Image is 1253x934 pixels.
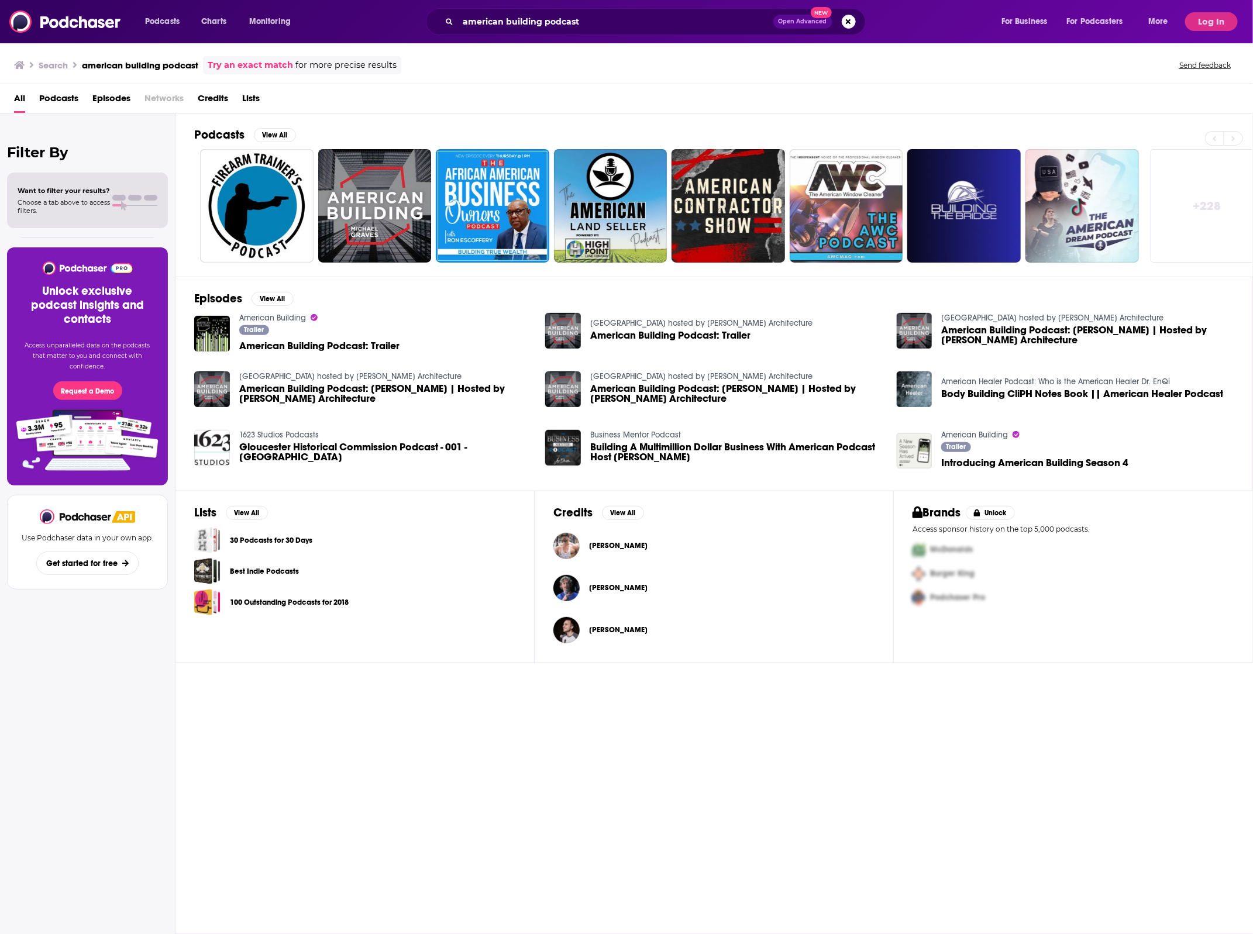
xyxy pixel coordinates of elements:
a: Episodes [92,89,130,113]
span: More [1148,13,1168,30]
a: Gloucester Historical Commission Podcast - 001 - American Legion Building [194,430,230,466]
a: Business Mentor Podcast [590,430,681,440]
h2: Episodes [194,291,242,306]
a: American Building [239,313,306,323]
span: American Building Podcast: [PERSON_NAME] | Hosted by [PERSON_NAME] Architecture [590,384,883,404]
img: Bradley Martyn [553,533,580,559]
a: Bradley Martyn [589,541,648,550]
button: Unlock [966,506,1016,520]
span: Open Advanced [779,19,827,25]
a: Best Indie Podcasts [230,565,299,578]
a: American Building hosted by Michael Graves Architecture [239,371,462,381]
a: Matt McCusker [589,583,648,592]
img: American Building Podcast: Trailer [194,316,230,351]
img: American Building Podcast: Jon Pickard | Hosted by Michael Graves Architecture [545,371,581,407]
img: Podchaser - Follow, Share and Rate Podcasts [42,261,133,275]
h2: Lists [194,505,216,520]
a: Charts [194,12,233,31]
a: Building A Multimillion Dollar Business With American Podcast Host John Lee Dumas [590,442,883,462]
a: American Building Podcast: Jon Pickard | Hosted by Michael Graves Architecture [590,384,883,404]
a: American Building Podcast: Samer Hanini | Hosted by Michael Graves Architecture [897,313,932,349]
a: Building A Multimillion Dollar Business With American Podcast Host John Lee Dumas [545,430,581,466]
button: open menu [1140,12,1183,31]
a: Best Indie Podcasts [194,558,221,584]
span: For Business [1001,13,1048,30]
span: Monitoring [249,13,291,30]
a: American Healer Podcast: Who is the American Healer Dr. EnQi [941,377,1170,387]
a: Podcasts [39,89,78,113]
h3: Unlock exclusive podcast insights and contacts [21,284,154,326]
span: Podchaser Pro [930,593,985,603]
a: American Building hosted by Michael Graves Architecture [941,313,1163,323]
button: open menu [137,12,195,31]
button: Bradley MartynBradley Martyn [553,527,875,564]
span: Gloucester Historical Commission Podcast - 001 - [GEOGRAPHIC_DATA] [239,442,532,462]
span: Trailer [946,443,966,450]
button: Matt McCuskerMatt McCusker [553,569,875,606]
a: Podchaser - Follow, Share and Rate Podcasts [9,11,122,33]
a: American Building Podcast: Trailer [590,330,751,340]
span: Want to filter your results? [18,187,110,195]
p: Access sponsor history on the top 5,000 podcasts. [913,525,1234,533]
p: Use Podchaser data in your own app. [22,533,153,542]
img: First Pro Logo [908,538,930,562]
a: American Building Podcast: Trailer [545,313,581,349]
a: Credits [198,89,228,113]
button: Request a Demo [53,381,122,400]
a: Gloucester Historical Commission Podcast - 001 - American Legion Building [239,442,532,462]
a: American Building hosted by Michael Graves Architecture [590,318,813,328]
span: 100 Outstanding Podcasts for 2018 [194,589,221,615]
img: American Building Podcast: Martin Ditto | Hosted by Michael Graves Architecture [194,371,230,407]
a: American Building Podcast: Martin Ditto | Hosted by Michael Graves Architecture [239,384,532,404]
a: 100 Outstanding Podcasts for 2018 [230,596,349,609]
img: Third Pro Logo [908,586,930,610]
a: Matt McCusker [553,575,580,601]
span: for more precise results [295,58,397,72]
button: Log In [1185,12,1238,31]
span: New [811,7,832,18]
h2: Filter By [7,144,168,161]
h2: Brands [913,505,961,520]
button: View All [226,506,268,520]
p: Access unparalleled data on the podcasts that matter to you and connect with confidence. [21,340,154,372]
span: For Podcasters [1067,13,1123,30]
button: Tyler GreeneTyler Greene [553,611,875,649]
span: [PERSON_NAME] [589,541,648,550]
img: Podchaser API banner [112,511,135,523]
a: Body Building CliPH Notes Book || American Healer Podcast [941,389,1223,399]
a: Body Building CliPH Notes Book || American Healer Podcast [897,371,932,407]
button: View All [252,292,294,306]
a: Lists [242,89,260,113]
a: 1623 Studios Podcasts [239,430,319,440]
button: open menu [1059,12,1140,31]
a: Introducing American Building Season 4 [941,458,1128,468]
a: CreditsView All [553,505,644,520]
h3: american building podcast [82,60,198,71]
img: Tyler Greene [553,617,580,643]
span: Choose a tab above to access filters. [18,198,110,215]
img: Introducing American Building Season 4 [897,433,932,468]
span: Networks [144,89,184,113]
a: 30 Podcasts for 30 Days [194,527,221,553]
a: EpisodesView All [194,291,294,306]
a: ListsView All [194,505,268,520]
h2: Podcasts [194,127,245,142]
button: open menu [241,12,306,31]
span: American Building Podcast: [PERSON_NAME] | Hosted by [PERSON_NAME] Architecture [941,325,1234,345]
h2: Credits [553,505,593,520]
a: 30 Podcasts for 30 Days [230,534,312,547]
span: [PERSON_NAME] [589,583,648,592]
h3: Search [39,60,68,71]
span: [PERSON_NAME] [589,625,648,635]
